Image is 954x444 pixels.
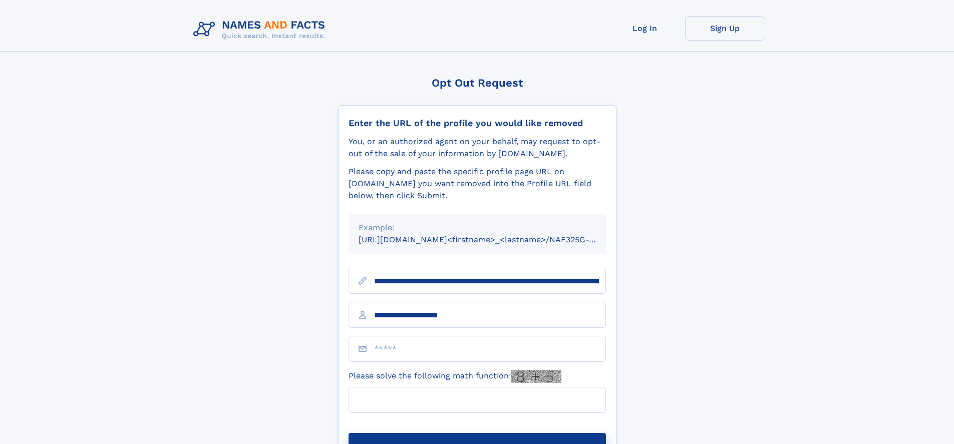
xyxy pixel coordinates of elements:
[349,136,606,160] div: You, or an authorized agent on your behalf, may request to opt-out of the sale of your informatio...
[359,235,625,244] small: [URL][DOMAIN_NAME]<firstname>_<lastname>/NAF325G-xxxxxxxx
[349,166,606,202] div: Please copy and paste the specific profile page URL on [DOMAIN_NAME] you want removed into the Pr...
[189,16,334,43] img: Logo Names and Facts
[685,16,765,41] a: Sign Up
[349,118,606,129] div: Enter the URL of the profile you would like removed
[338,77,616,89] div: Opt Out Request
[605,16,685,41] a: Log In
[359,222,596,234] div: Example:
[349,370,561,383] label: Please solve the following math function:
